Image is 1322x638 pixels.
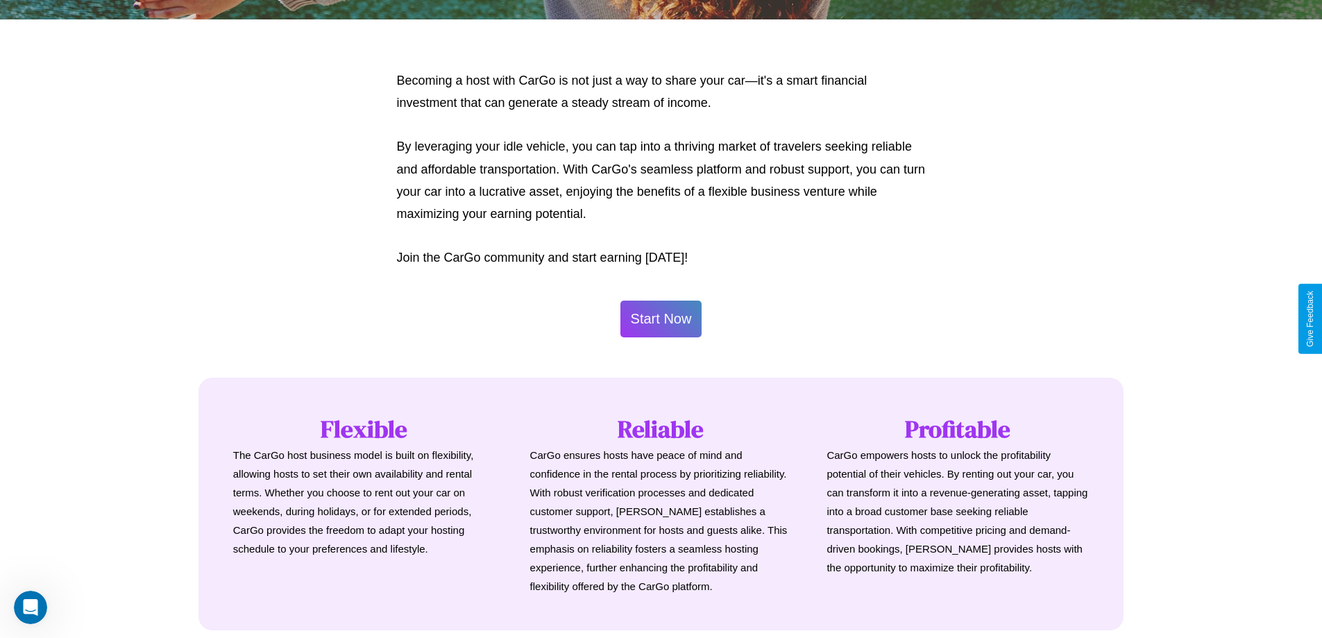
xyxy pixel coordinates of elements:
button: Start Now [620,301,702,337]
p: Becoming a host with CarGo is not just a way to share your car—it's a smart financial investment ... [397,69,926,115]
p: By leveraging your idle vehicle, you can tap into a thriving market of travelers seeking reliable... [397,135,926,226]
h1: Flexible [233,412,495,446]
h1: Reliable [530,412,793,446]
iframe: Intercom live chat [14,591,47,624]
p: CarGo ensures hosts have peace of mind and confidence in the rental process by prioritizing relia... [530,446,793,596]
div: Give Feedback [1305,291,1315,347]
p: Join the CarGo community and start earning [DATE]! [397,246,926,269]
h1: Profitable [827,412,1089,446]
p: CarGo empowers hosts to unlock the profitability potential of their vehicles. By renting out your... [827,446,1089,577]
p: The CarGo host business model is built on flexibility, allowing hosts to set their own availabili... [233,446,495,558]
